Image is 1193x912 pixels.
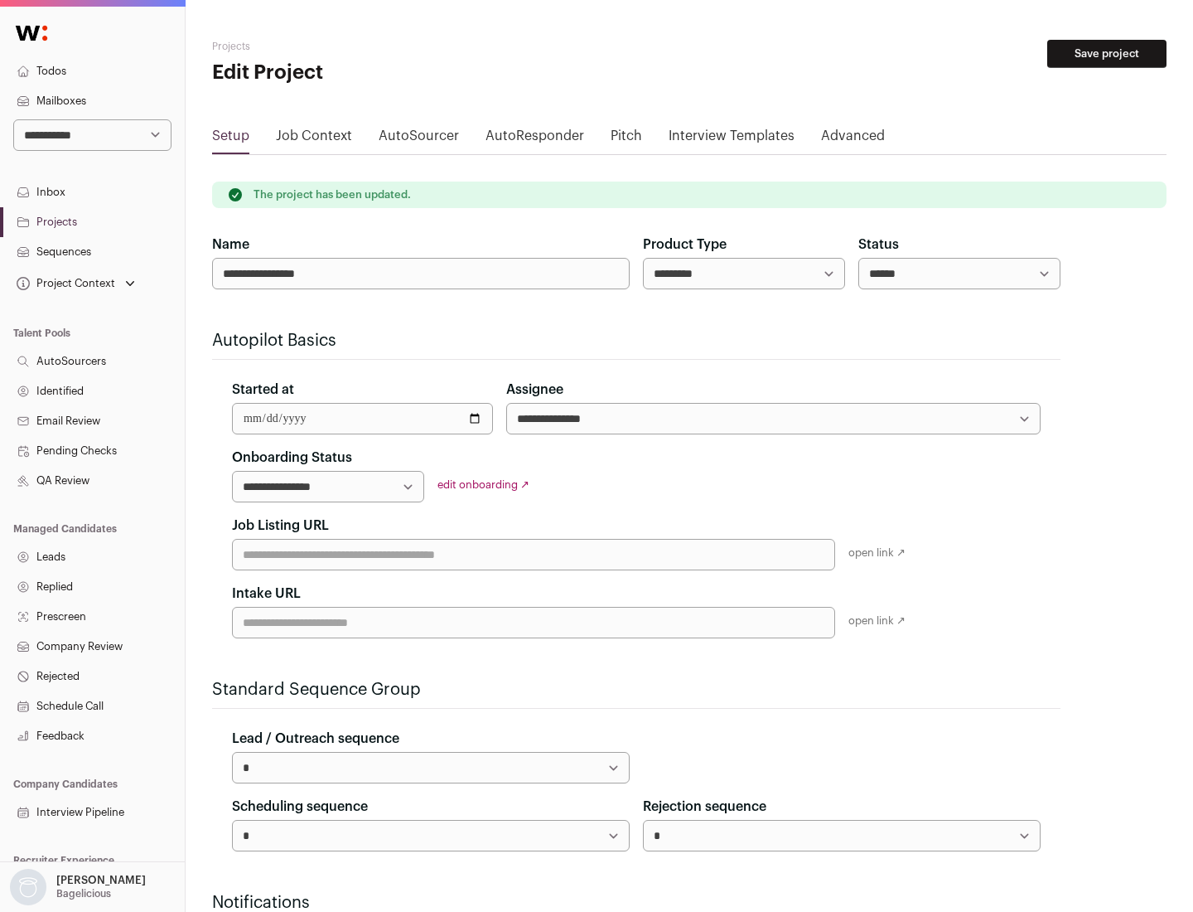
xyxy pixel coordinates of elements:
h2: Standard Sequence Group [212,678,1060,701]
label: Scheduling sequence [232,797,368,817]
label: Started at [232,380,294,400]
a: Setup [212,126,249,153]
label: Lead / Outreach sequence [232,729,399,749]
h2: Autopilot Basics [212,329,1060,352]
a: Interview Templates [669,126,795,153]
label: Rejection sequence [643,797,766,817]
label: Onboarding Status [232,448,352,468]
h1: Edit Project [212,60,530,86]
button: Open dropdown [13,272,138,295]
label: Job Listing URL [232,516,329,536]
a: Pitch [611,126,642,153]
a: Job Context [276,126,352,153]
label: Intake URL [232,584,301,604]
a: edit onboarding ↗ [437,479,529,490]
img: Wellfound [7,17,56,50]
label: Product Type [643,235,727,255]
div: Project Context [13,277,115,290]
p: [PERSON_NAME] [56,874,146,887]
p: Bagelicious [56,887,111,900]
button: Save project [1047,40,1166,68]
label: Status [858,235,899,255]
h2: Projects [212,40,530,53]
img: nopic.png [10,869,46,905]
a: AutoResponder [485,126,584,153]
a: Advanced [821,126,885,153]
label: Assignee [506,380,563,400]
a: AutoSourcer [379,126,459,153]
p: The project has been updated. [254,188,411,201]
label: Name [212,235,249,255]
button: Open dropdown [7,869,149,905]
